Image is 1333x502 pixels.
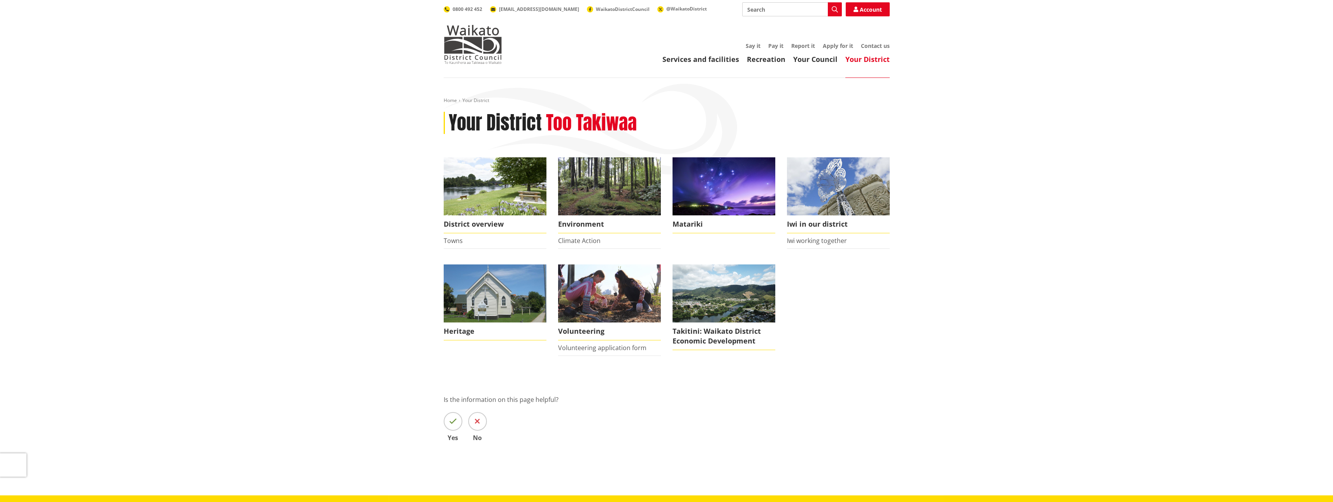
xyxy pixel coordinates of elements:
a: Turangawaewae Ngaruawahia Iwi in our district [787,157,890,233]
img: Waikato District Council - Te Kaunihera aa Takiwaa o Waikato [444,25,502,64]
img: Ngaruawahia 0015 [444,157,546,215]
a: Volunteering application form [558,343,646,352]
img: Matariki over Whiaangaroa [673,157,775,215]
span: Environment [558,215,661,233]
span: Matariki [673,215,775,233]
h1: Your District [449,112,542,134]
a: Pay it [768,42,783,49]
a: Report it [791,42,815,49]
a: Contact us [861,42,890,49]
a: @WaikatoDistrict [657,5,707,12]
a: volunteer icon Volunteering [558,264,661,340]
img: Raglan Church [444,264,546,322]
a: Apply for it [823,42,853,49]
a: Takitini: Waikato District Economic Development [673,264,775,350]
span: Your District [462,97,489,104]
a: Account [846,2,890,16]
span: District overview [444,215,546,233]
a: Raglan Church Heritage [444,264,546,340]
img: Turangawaewae Ngaruawahia [787,157,890,215]
span: Yes [444,435,462,441]
a: Climate Action [558,236,601,245]
img: biodiversity- Wright's Bush_16x9 crop [558,157,661,215]
a: Your Council [793,55,838,64]
span: No [468,435,487,441]
a: Matariki [673,157,775,233]
span: WaikatoDistrictCouncil [596,6,650,12]
input: Search input [742,2,842,16]
a: [EMAIL_ADDRESS][DOMAIN_NAME] [490,6,579,12]
a: 0800 492 452 [444,6,482,12]
a: Iwi working together [787,236,847,245]
span: Heritage [444,322,546,340]
a: Say it [746,42,760,49]
span: Volunteering [558,322,661,340]
a: Environment [558,157,661,233]
span: @WaikatoDistrict [666,5,707,12]
p: Is the information on this page helpful? [444,395,890,404]
a: Your District [845,55,890,64]
img: ngaaruawaahia [673,264,775,322]
a: Services and facilities [662,55,739,64]
a: Recreation [747,55,785,64]
img: volunteer icon [558,264,661,322]
nav: breadcrumb [444,97,890,104]
span: Takitini: Waikato District Economic Development [673,322,775,350]
span: [EMAIL_ADDRESS][DOMAIN_NAME] [499,6,579,12]
span: 0800 492 452 [453,6,482,12]
a: WaikatoDistrictCouncil [587,6,650,12]
span: Iwi in our district [787,215,890,233]
a: Towns [444,236,463,245]
h2: Too Takiwaa [546,112,637,134]
a: Ngaruawahia 0015 District overview [444,157,546,233]
a: Home [444,97,457,104]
